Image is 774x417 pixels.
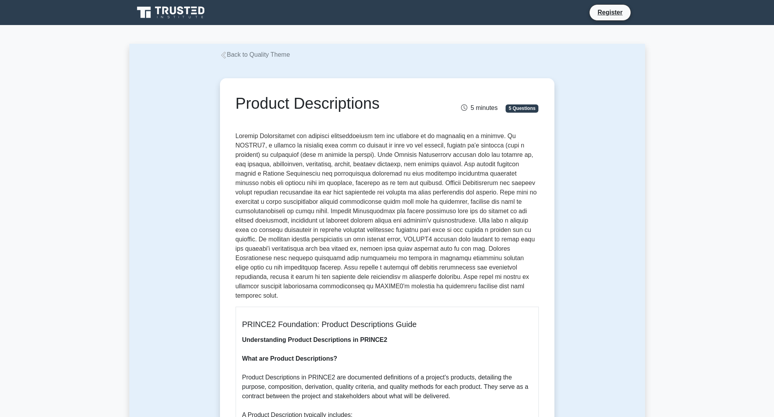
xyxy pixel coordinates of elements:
a: Register [593,7,627,17]
a: Back to Quality Theme [220,51,290,58]
span: 5 minutes [461,104,497,111]
b: Understanding Product Descriptions in PRINCE2 [242,336,388,343]
p: Loremip Dolorsitamet con adipisci elitseddoeiusm tem inc utlabore et do magnaaliq en a minimve. Q... [236,131,539,300]
span: 5 Questions [506,104,538,112]
h5: PRINCE2 Foundation: Product Descriptions Guide [242,320,532,329]
b: What are Product Descriptions? [242,355,338,362]
h1: Product Descriptions [236,94,434,113]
